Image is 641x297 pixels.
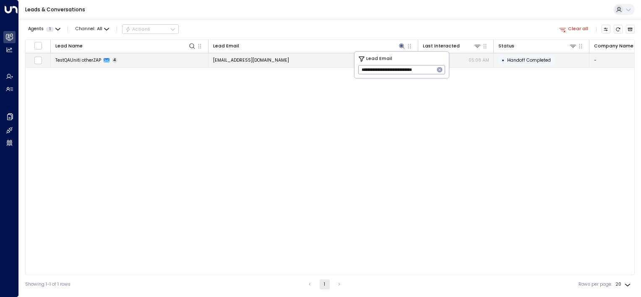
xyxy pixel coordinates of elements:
[46,27,54,32] span: 1
[125,26,151,32] div: Actions
[213,42,406,50] div: Lead Email
[320,279,330,289] button: page 1
[34,56,42,64] span: Toggle select row
[594,42,633,50] div: Company Name
[25,25,63,34] button: Agents1
[615,279,632,289] div: 20
[498,42,514,50] div: Status
[28,27,44,31] span: Agents
[55,42,83,50] div: Lead Name
[423,42,460,50] div: Last Interacted
[423,42,482,50] div: Last Interacted
[213,57,289,63] span: testqauniti.otherzap@yahoo.com
[557,25,591,34] button: Clear all
[55,42,196,50] div: Lead Name
[25,281,70,288] div: Showing 1-1 of 1 rows
[469,57,489,63] p: 05:08 AM
[502,55,505,66] div: •
[498,42,577,50] div: Status
[366,55,392,63] span: Lead Email
[305,279,345,289] nav: pagination navigation
[73,25,112,34] button: Channel:All
[55,57,101,63] span: TestQAUniti otherZAP
[213,42,239,50] div: Lead Email
[34,42,42,49] span: Toggle select all
[112,57,118,63] span: 4
[73,25,112,34] span: Channel:
[122,24,179,34] div: Button group with a nested menu
[626,25,635,34] button: Archived Leads
[614,25,623,34] span: Refresh
[602,25,611,34] button: Customize
[122,24,179,34] button: Actions
[25,6,85,13] a: Leads & Conversations
[507,57,551,63] span: Handoff Completed
[97,26,102,31] span: All
[578,281,612,288] label: Rows per page:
